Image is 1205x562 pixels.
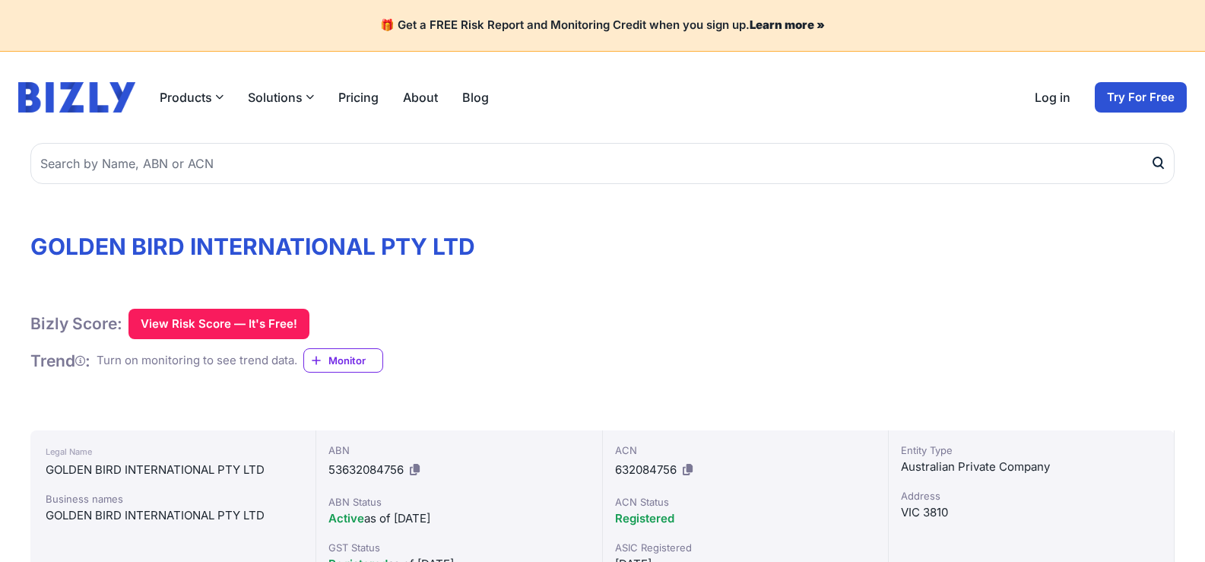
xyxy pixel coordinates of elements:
[328,540,589,555] div: GST Status
[30,313,122,334] h1: Bizly Score:
[1035,88,1070,106] a: Log in
[30,233,1175,260] h1: GOLDEN BIRD INTERNATIONAL PTY LTD
[46,491,300,506] div: Business names
[328,510,589,528] div: as of [DATE]
[615,462,677,477] span: 632084756
[46,506,300,525] div: GOLDEN BIRD INTERNATIONAL PTY LTD
[462,88,489,106] a: Blog
[403,88,438,106] a: About
[303,348,383,373] a: Monitor
[18,18,1187,33] h4: 🎁 Get a FREE Risk Report and Monitoring Credit when you sign up.
[97,352,297,370] div: Turn on monitoring to see trend data.
[248,88,314,106] button: Solutions
[901,488,1162,503] div: Address
[615,540,876,555] div: ASIC Registered
[328,511,364,525] span: Active
[328,353,382,368] span: Monitor
[328,462,404,477] span: 53632084756
[615,511,674,525] span: Registered
[901,458,1162,476] div: Australian Private Company
[30,351,90,371] h1: Trend :
[750,17,825,32] a: Learn more »
[1095,82,1187,113] a: Try For Free
[328,494,589,510] div: ABN Status
[46,443,300,461] div: Legal Name
[901,443,1162,458] div: Entity Type
[901,503,1162,522] div: VIC 3810
[615,443,876,458] div: ACN
[30,143,1175,184] input: Search by Name, ABN or ACN
[128,309,309,339] button: View Risk Score — It's Free!
[46,461,300,479] div: GOLDEN BIRD INTERNATIONAL PTY LTD
[615,494,876,510] div: ACN Status
[160,88,224,106] button: Products
[328,443,589,458] div: ABN
[338,88,379,106] a: Pricing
